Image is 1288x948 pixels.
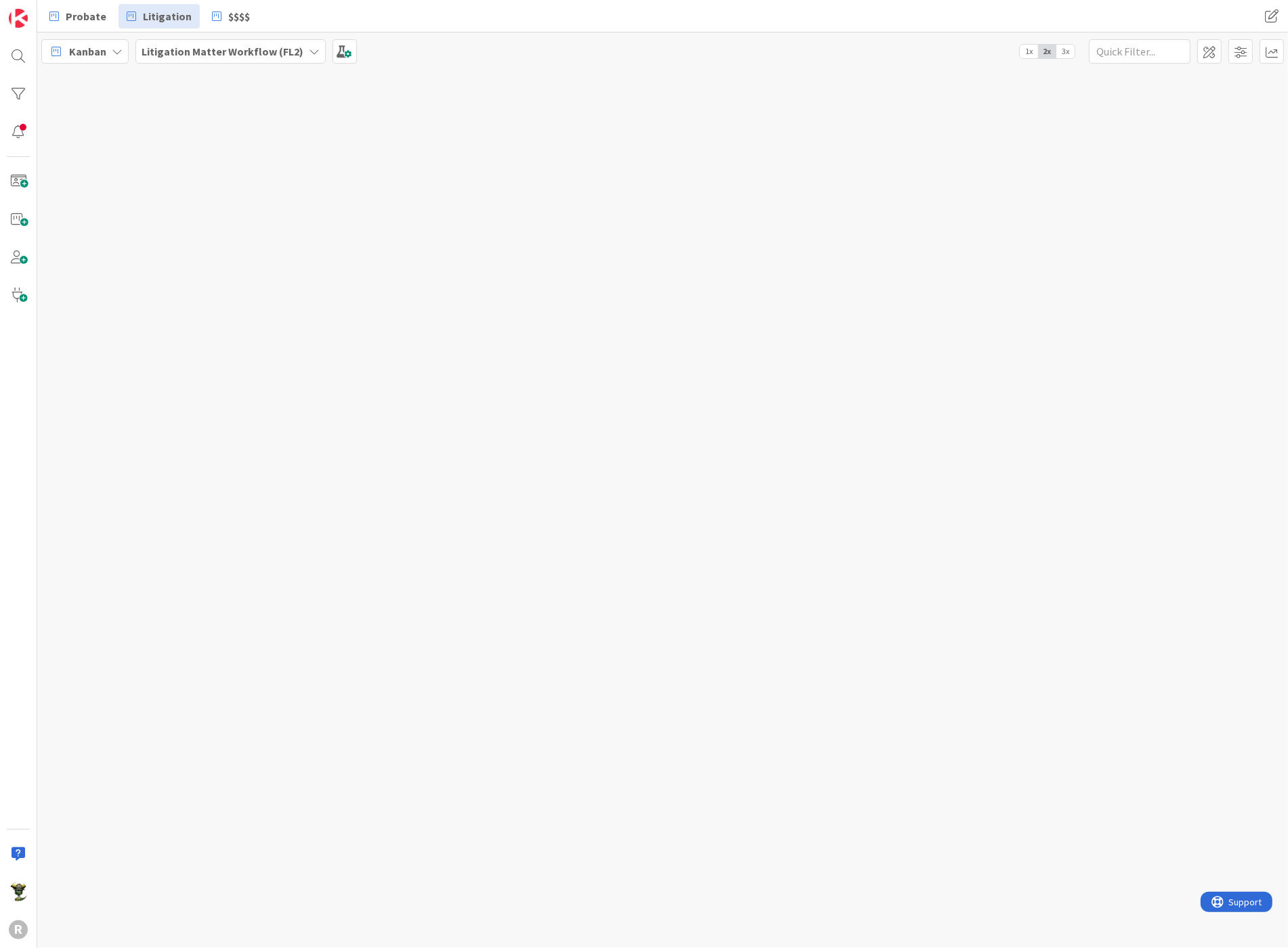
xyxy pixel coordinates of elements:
div: R [9,920,28,939]
span: Support [28,2,62,18]
a: $$$$ [204,4,258,28]
a: Probate [41,4,114,28]
span: 2x [1038,45,1056,58]
span: Kanban [69,43,106,60]
span: Probate [66,8,106,24]
input: Quick Filter... [1089,39,1190,64]
img: NC [9,882,28,901]
span: $$$$ [228,8,250,24]
span: Litigation [143,8,192,24]
a: Litigation [119,4,200,28]
span: 1x [1020,45,1038,58]
img: Visit kanbanzone.com [9,9,28,28]
span: 3x [1056,45,1075,58]
b: Litigation Matter Workflow (FL2) [142,45,303,58]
